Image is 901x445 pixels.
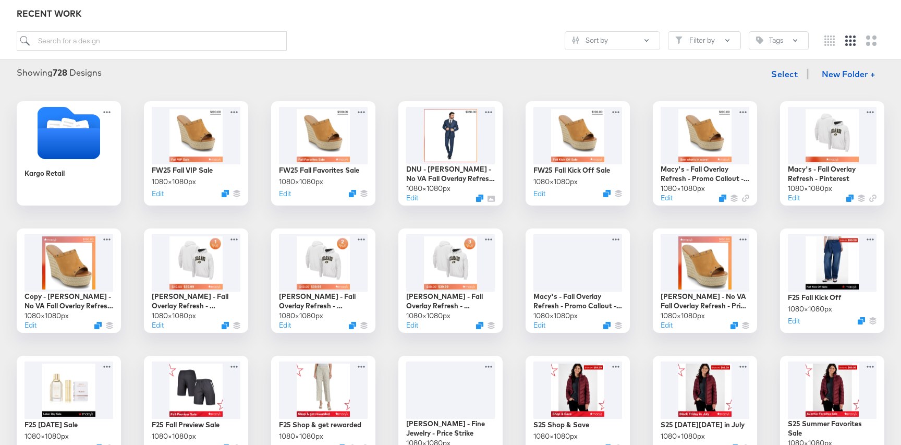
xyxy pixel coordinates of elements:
[533,320,545,330] button: Edit
[222,190,229,197] svg: Duplicate
[788,316,800,326] button: Edit
[152,292,240,311] div: [PERSON_NAME] - Fall Overlay Refresh - Countdown 1-day - Price Strike
[25,311,69,321] div: 1080 × 1080 px
[152,311,196,321] div: 1080 × 1080 px
[719,195,726,202] svg: Duplicate
[271,101,375,206] div: FW25 Fall Favorites Sale1080×1080pxEditDuplicate
[603,190,611,197] svg: Duplicate
[152,420,220,430] div: F25 Fall Preview Sale
[279,320,291,330] button: Edit
[279,189,291,199] button: Edit
[279,292,368,311] div: [PERSON_NAME] - Fall Overlay Refresh - Countdown 2-day - Price Strike
[406,311,451,321] div: 1080 × 1080 px
[17,67,102,79] div: Showing Designs
[25,292,113,311] div: Copy - [PERSON_NAME] - No VA Fall Overlay Refresh - Price Strike / Full Price
[279,311,323,321] div: 1080 × 1080 px
[144,101,248,206] div: FW25 Fall VIP Sale1080×1080pxEditDuplicate
[406,193,418,203] button: Edit
[661,320,673,330] button: Edit
[476,195,483,202] svg: Duplicate
[788,419,876,438] div: S25 Summer Favorites Sale
[53,67,67,78] strong: 728
[788,193,800,203] button: Edit
[845,35,856,46] svg: Medium grid
[94,322,102,329] svg: Duplicate
[675,37,683,44] svg: Filter
[846,195,854,202] svg: Duplicate
[813,65,884,85] button: New Folder +
[780,101,884,206] div: Macy's - Fall Overlay Refresh - Pinterest1080×1080pxEditDuplicate
[603,322,611,329] button: Duplicate
[398,101,503,206] div: DNU - [PERSON_NAME] - No VA Fall Overlay Refresh - Price Strike / Full Price1080×1080pxEditDuplicate
[279,420,361,430] div: F25 Shop & get rewarded
[533,431,578,441] div: 1080 × 1080 px
[279,177,323,187] div: 1080 × 1080 px
[788,184,832,194] div: 1080 × 1080 px
[572,37,579,44] svg: Sliders
[25,169,65,178] div: Kargo Retail
[653,228,757,333] div: [PERSON_NAME] - No VA Fall Overlay Refresh - Price Strike / Full Price1080×1080pxEditDuplicate
[398,228,503,333] div: [PERSON_NAME] - Fall Overlay Refresh - Countdown 3-day - Price Strike1080×1080pxEditDuplicate
[279,431,323,441] div: 1080 × 1080 px
[17,31,287,51] input: Search for a design
[661,311,705,321] div: 1080 × 1080 px
[661,420,745,430] div: S25 [DATE][DATE] in July
[152,165,213,175] div: FW25 Fall VIP Sale
[533,420,589,430] div: S25 Shop & Save
[788,293,842,303] div: F25 Fall Kick Off
[565,31,660,50] button: SlidersSort by
[730,322,738,329] svg: Duplicate
[279,165,359,175] div: FW25 Fall Favorites Sale
[668,31,741,50] button: FilterFilter by
[152,320,164,330] button: Edit
[866,35,876,46] svg: Large grid
[17,101,121,206] div: Kargo Retail
[533,177,578,187] div: 1080 × 1080 px
[25,431,69,441] div: 1080 × 1080 px
[661,431,705,441] div: 1080 × 1080 px
[152,177,196,187] div: 1080 × 1080 px
[406,184,451,194] div: 1080 × 1080 px
[788,164,876,184] div: Macy's - Fall Overlay Refresh - Pinterest
[406,292,495,311] div: [PERSON_NAME] - Fall Overlay Refresh - Countdown 3-day - Price Strike
[767,64,802,85] button: Select
[661,184,705,194] div: 1080 × 1080 px
[17,8,884,20] div: RECENT WORK
[406,419,495,438] div: [PERSON_NAME] - Fine Jewelry - Price Strike
[533,292,622,311] div: Macy's - Fall Overlay Refresh - Promo Callout - Price Strike - SMBD
[653,101,757,206] div: Macy's - Fall Overlay Refresh - Promo Callout - Price Strike DAR1080×1080pxEditDuplicate
[25,420,78,430] div: F25 [DATE] Sale
[17,228,121,333] div: Copy - [PERSON_NAME] - No VA Fall Overlay Refresh - Price Strike / Full Price1080×1080pxEditDupli...
[17,107,121,159] svg: Folder
[526,228,630,333] div: Macy's - Fall Overlay Refresh - Promo Callout - Price Strike - SMBD1080×1080pxEditDuplicate
[869,195,876,202] svg: Link
[476,322,483,329] button: Duplicate
[780,228,884,333] div: F25 Fall Kick Off1080×1080pxEditDuplicate
[661,164,749,184] div: Macy's - Fall Overlay Refresh - Promo Callout - Price Strike DAR
[222,322,229,329] button: Duplicate
[533,189,545,199] button: Edit
[406,320,418,330] button: Edit
[661,292,749,311] div: [PERSON_NAME] - No VA Fall Overlay Refresh - Price Strike / Full Price
[742,195,749,202] svg: Link
[25,320,36,330] button: Edit
[406,164,495,184] div: DNU - [PERSON_NAME] - No VA Fall Overlay Refresh - Price Strike / Full Price
[526,101,630,206] div: FW25 Fall Kick Off Sale1080×1080pxEditDuplicate
[824,35,835,46] svg: Small grid
[788,304,832,314] div: 1080 × 1080 px
[858,317,865,324] button: Duplicate
[144,228,248,333] div: [PERSON_NAME] - Fall Overlay Refresh - Countdown 1-day - Price Strike1080×1080pxEditDuplicate
[756,37,763,44] svg: Tag
[271,228,375,333] div: [PERSON_NAME] - Fall Overlay Refresh - Countdown 2-day - Price Strike1080×1080pxEditDuplicate
[349,322,356,329] svg: Duplicate
[349,190,356,197] svg: Duplicate
[749,31,809,50] button: TagTags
